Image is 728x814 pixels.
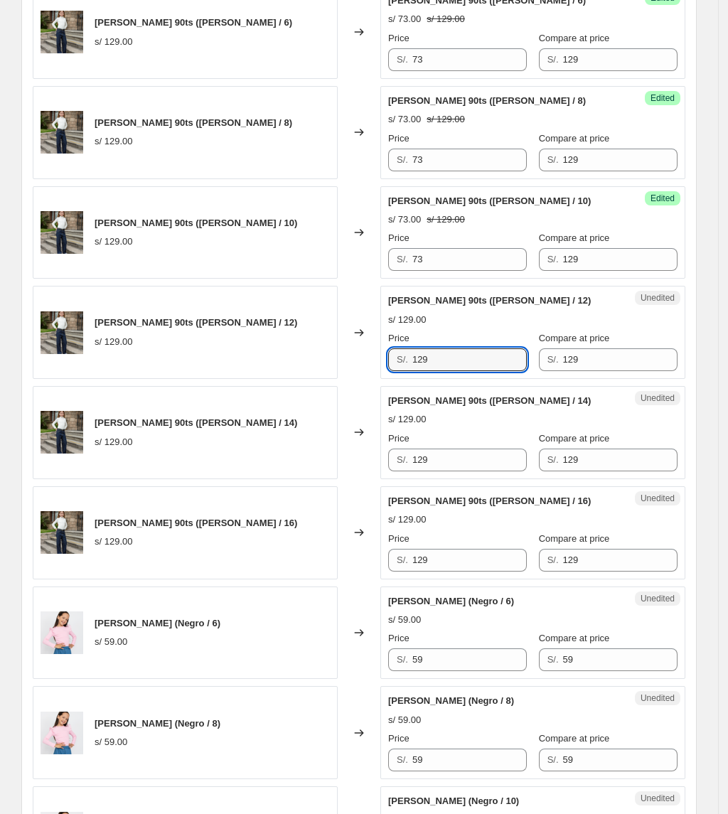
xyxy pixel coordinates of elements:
span: [PERSON_NAME] 90ts ([PERSON_NAME] / 14) [95,417,297,428]
span: Compare at price [539,533,610,544]
span: S/. [547,154,559,165]
span: Compare at price [539,133,610,144]
span: Edited [651,92,675,104]
strike: s/ 129.00 [427,213,465,227]
span: [PERSON_NAME] 90ts ([PERSON_NAME] / 12) [388,295,591,306]
span: S/. [397,654,408,665]
span: Unedited [641,692,675,704]
span: [PERSON_NAME] 90ts ([PERSON_NAME] / 10) [95,218,297,228]
span: [PERSON_NAME] 90ts ([PERSON_NAME] / 8) [388,95,586,106]
span: Price [388,733,409,744]
span: [PERSON_NAME] (Negro / 6) [95,618,220,628]
img: Q7A0172_000af9d0-7b4f-4b77-99a5-4533e062babe_80x.png [41,311,83,354]
span: Compare at price [539,333,610,343]
span: S/. [397,154,408,165]
span: [PERSON_NAME] 90ts ([PERSON_NAME] / 8) [95,117,292,128]
span: S/. [397,254,408,264]
span: S/. [547,54,559,65]
span: [PERSON_NAME] (Negro / 8) [95,718,220,729]
div: s/ 129.00 [95,535,133,549]
span: Unedited [641,292,675,304]
span: Price [388,633,409,643]
span: Unedited [641,593,675,604]
span: Price [388,232,409,243]
span: S/. [547,654,559,665]
span: [PERSON_NAME] 90ts ([PERSON_NAME] / 16) [95,518,297,528]
div: s/ 129.00 [388,513,427,527]
span: Unedited [641,392,675,404]
span: Price [388,33,409,43]
span: Price [388,333,409,343]
span: [PERSON_NAME] 90ts ([PERSON_NAME] / 12) [95,317,297,328]
span: S/. [397,555,408,565]
span: Compare at price [539,633,610,643]
div: s/ 73.00 [388,213,421,227]
span: Edited [651,193,675,204]
span: S/. [397,354,408,365]
span: Compare at price [539,232,610,243]
div: s/ 73.00 [388,12,421,26]
img: Q7A0172_000af9d0-7b4f-4b77-99a5-4533e062babe_80x.png [41,111,83,154]
span: [PERSON_NAME] 90ts ([PERSON_NAME] / 16) [388,496,591,506]
img: MG_5001_80x.png [41,611,83,654]
span: [PERSON_NAME] (Negro / 10) [388,796,519,806]
div: s/ 73.00 [388,112,421,127]
span: Price [388,433,409,444]
span: [PERSON_NAME] (Negro / 6) [388,596,514,606]
span: [PERSON_NAME] 90ts ([PERSON_NAME] / 14) [388,395,591,406]
div: s/ 129.00 [95,134,133,149]
img: Q7A0172_000af9d0-7b4f-4b77-99a5-4533e062babe_80x.png [41,411,83,454]
span: Unedited [641,493,675,504]
div: s/ 129.00 [95,335,133,349]
img: Q7A0172_000af9d0-7b4f-4b77-99a5-4533e062babe_80x.png [41,11,83,53]
span: [PERSON_NAME] (Negro / 8) [388,695,514,706]
div: s/ 59.00 [95,635,127,649]
span: Price [388,533,409,544]
span: S/. [547,254,559,264]
span: Compare at price [539,733,610,744]
div: s/ 129.00 [388,412,427,427]
span: S/. [547,354,559,365]
span: S/. [397,454,408,465]
div: s/ 59.00 [95,735,127,749]
span: Price [388,133,409,144]
img: Q7A0172_000af9d0-7b4f-4b77-99a5-4533e062babe_80x.png [41,211,83,254]
strike: s/ 129.00 [427,12,465,26]
span: Compare at price [539,433,610,444]
span: [PERSON_NAME] 90ts ([PERSON_NAME] / 10) [388,196,591,206]
span: S/. [547,454,559,465]
img: MG_5001_80x.png [41,712,83,754]
div: s/ 129.00 [95,235,133,249]
span: S/. [547,555,559,565]
div: s/ 129.00 [95,435,133,449]
strike: s/ 129.00 [427,112,465,127]
div: s/ 59.00 [388,713,421,727]
div: s/ 129.00 [95,35,133,49]
img: Q7A0172_000af9d0-7b4f-4b77-99a5-4533e062babe_80x.png [41,511,83,554]
span: Compare at price [539,33,610,43]
span: S/. [547,754,559,765]
span: [PERSON_NAME] 90ts ([PERSON_NAME] / 6) [95,17,292,28]
div: s/ 129.00 [388,313,427,327]
div: s/ 59.00 [388,613,421,627]
span: Unedited [641,793,675,804]
span: S/. [397,54,408,65]
span: S/. [397,754,408,765]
